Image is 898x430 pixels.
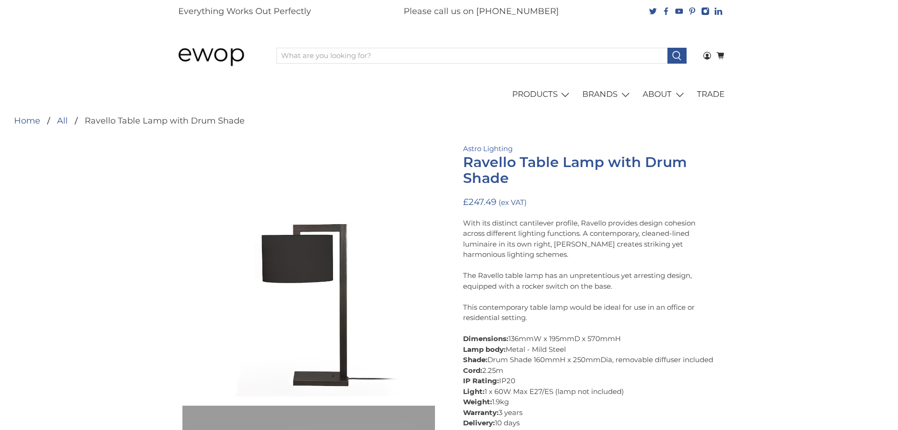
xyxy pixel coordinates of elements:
[178,5,311,18] p: Everything Works Out Perfectly
[463,366,482,375] strong: Cord:
[14,117,40,125] a: Home
[499,198,527,207] small: (ex VAT)
[168,81,730,108] nav: main navigation
[57,117,68,125] a: All
[68,117,245,125] li: Ravello Table Lamp with Drum Shade
[463,334,508,343] strong: Dimensions:
[577,81,637,108] a: BRANDS
[463,345,506,354] strong: Lamp body:
[463,154,716,186] h1: Ravello Table Lamp with Drum Shade
[404,5,559,18] p: Please call us on [PHONE_NUMBER]
[463,144,513,153] a: Astro Lighting
[14,117,245,125] nav: breadcrumbs
[692,81,730,108] a: TRADE
[463,418,495,427] strong: Delivery:
[637,81,692,108] a: ABOUT
[507,81,577,108] a: PRODUCTS
[463,408,499,417] strong: Warranty:
[463,397,492,406] strong: Weight:
[463,376,499,385] strong: IP Rating:
[463,197,496,207] span: £247.49
[463,355,487,364] strong: Shade:
[276,48,667,64] input: What are you looking for?
[463,387,485,396] strong: Light:
[182,144,435,396] img: Astro Lighting Office Bronze Ravello Table Lamp with Black Drum Shade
